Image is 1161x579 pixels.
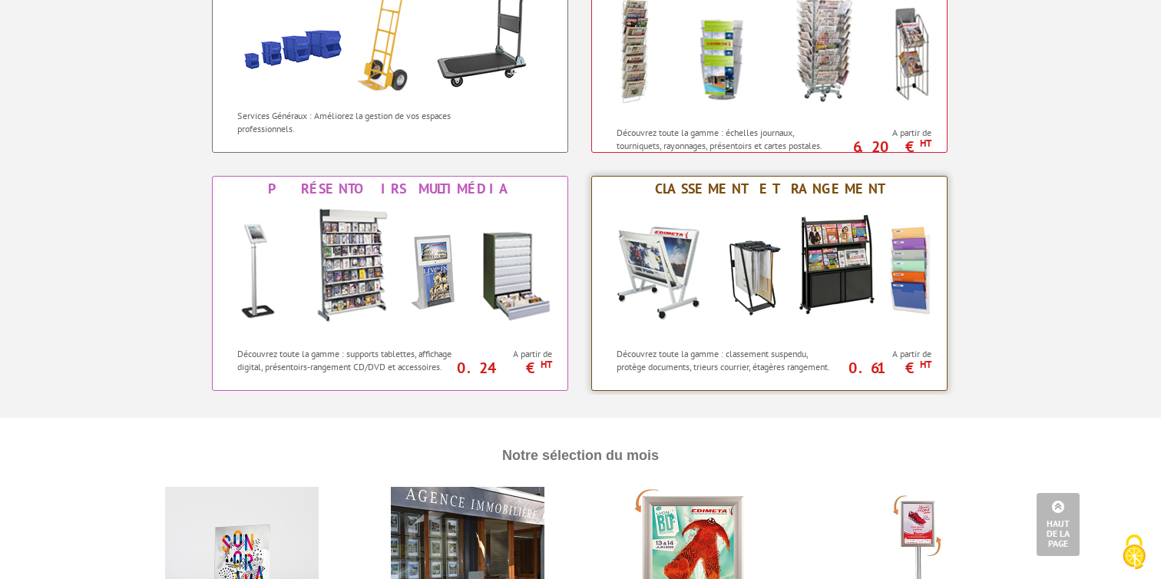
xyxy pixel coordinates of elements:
h4: Notre Sélection du mois [147,433,1014,479]
p: 0.61 € [832,363,931,372]
sup: HT [920,137,931,150]
p: Services Généraux : Améliorez la gestion de vos espaces professionnels. [237,109,456,135]
p: Découvrez toute la gamme : supports tablettes, affichage digital, présentoirs-rangement CD/DVD et... [237,347,456,373]
span: A partir de [461,348,552,360]
a: Classement et Rangement Classement et Rangement Découvrez toute la gamme : classement suspendu, p... [591,176,948,391]
span: A partir de [840,348,931,360]
button: Cookies (fenêtre modale) [1107,527,1161,579]
sup: HT [541,358,552,371]
img: Classement et Rangement [600,201,938,339]
p: Découvrez toute la gamme : classement suspendu, protège documents, trieurs courrier, étagères ran... [617,347,835,373]
p: Découvrez toute la gamme : échelles journaux, tourniquets, rayonnages, présentoirs et cartes post... [617,126,835,152]
span: A partir de [840,127,931,139]
img: Cookies (fenêtre modale) [1115,533,1153,571]
img: Présentoirs Multimédia [221,201,559,339]
div: Classement et Rangement [596,180,943,197]
p: 0.24 € [453,363,552,372]
div: Présentoirs Multimédia [217,180,564,197]
a: Présentoirs Multimédia Présentoirs Multimédia Découvrez toute la gamme : supports tablettes, affi... [212,176,568,391]
p: 6.20 € [832,142,931,151]
a: Haut de la page [1037,493,1080,556]
sup: HT [920,358,931,371]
